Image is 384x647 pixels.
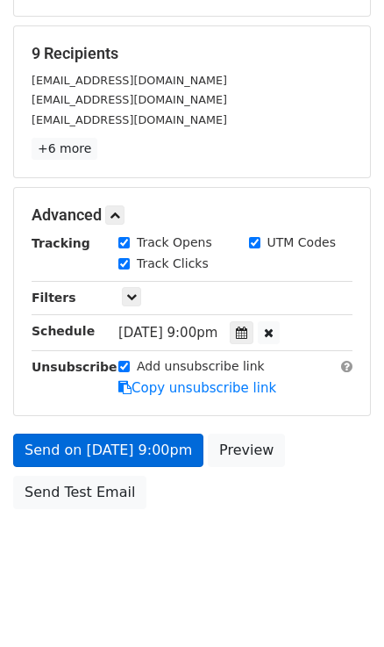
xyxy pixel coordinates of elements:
[118,380,276,396] a: Copy unsubscribe link
[208,434,285,467] a: Preview
[296,563,384,647] iframe: Chat Widget
[137,234,212,252] label: Track Opens
[32,93,227,106] small: [EMAIL_ADDRESS][DOMAIN_NAME]
[137,357,265,376] label: Add unsubscribe link
[32,236,90,250] strong: Tracking
[296,563,384,647] div: 聊天小组件
[32,44,352,63] h5: 9 Recipients
[32,324,95,338] strong: Schedule
[13,434,203,467] a: Send on [DATE] 9:00pm
[267,234,336,252] label: UTM Codes
[32,291,76,305] strong: Filters
[32,74,227,87] small: [EMAIL_ADDRESS][DOMAIN_NAME]
[13,476,146,509] a: Send Test Email
[32,113,227,126] small: [EMAIL_ADDRESS][DOMAIN_NAME]
[137,255,209,273] label: Track Clicks
[32,205,352,225] h5: Advanced
[118,325,217,341] span: [DATE] 9:00pm
[32,360,117,374] strong: Unsubscribe
[32,138,97,160] a: +6 more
